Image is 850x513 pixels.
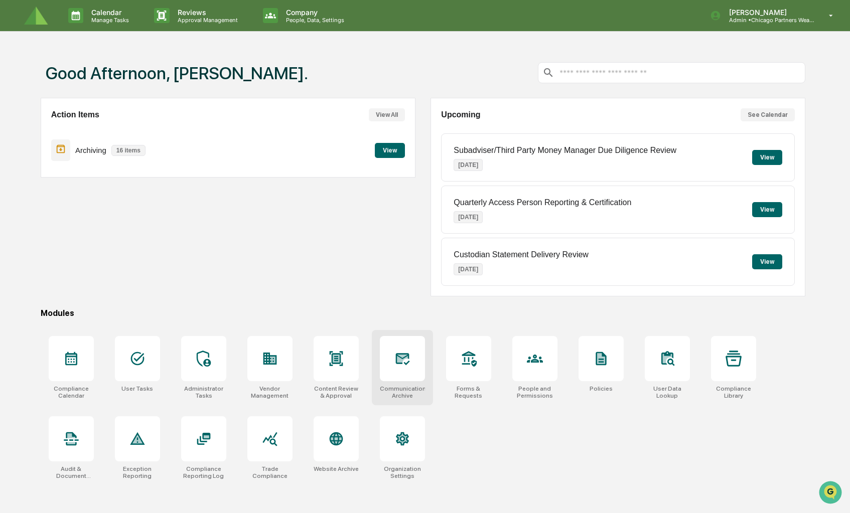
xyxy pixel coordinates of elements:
[121,385,153,392] div: User Tasks
[49,465,94,479] div: Audit & Document Logs
[75,146,106,154] p: Archiving
[24,7,48,25] img: logo
[752,254,782,269] button: View
[111,145,146,156] p: 16 items
[170,17,243,24] p: Approval Management
[454,211,483,223] p: [DATE]
[454,250,589,259] p: Custodian Statement Delivery Review
[83,126,124,136] span: Attestations
[375,143,405,158] button: View
[721,8,814,17] p: [PERSON_NAME]
[181,385,226,399] div: Administrator Tasks
[6,141,67,159] a: 🔎Data Lookup
[818,480,845,507] iframe: Open customer support
[454,159,483,171] p: [DATE]
[41,308,806,318] div: Modules
[20,126,65,136] span: Preclearance
[711,385,756,399] div: Compliance Library
[83,17,134,24] p: Manage Tasks
[181,465,226,479] div: Compliance Reporting Log
[34,87,127,95] div: We're available if you need us!
[49,385,94,399] div: Compliance Calendar
[100,170,121,178] span: Pylon
[83,8,134,17] p: Calendar
[752,202,782,217] button: View
[590,385,613,392] div: Policies
[71,169,121,178] a: Powered byPylon
[278,8,349,17] p: Company
[6,122,69,140] a: 🖐️Preclearance
[441,110,480,119] h2: Upcoming
[752,150,782,165] button: View
[170,8,243,17] p: Reviews
[446,385,491,399] div: Forms & Requests
[247,465,293,479] div: Trade Compliance
[46,63,308,83] h1: Good Afternoon, [PERSON_NAME].
[721,17,814,24] p: Admin • Chicago Partners Wealth Advisors
[314,385,359,399] div: Content Review & Approval
[10,127,18,135] div: 🖐️
[10,21,183,37] p: How can we help?
[380,385,425,399] div: Communications Archive
[369,108,405,121] button: View All
[375,145,405,154] a: View
[34,77,165,87] div: Start new chat
[51,110,99,119] h2: Action Items
[69,122,128,140] a: 🗄️Attestations
[10,146,18,154] div: 🔎
[645,385,690,399] div: User Data Lookup
[454,263,483,275] p: [DATE]
[20,145,63,155] span: Data Lookup
[171,80,183,92] button: Start new chat
[278,17,349,24] p: People, Data, Settings
[247,385,293,399] div: Vendor Management
[454,198,631,207] p: Quarterly Access Person Reporting & Certification
[115,465,160,479] div: Exception Reporting
[73,127,81,135] div: 🗄️
[454,146,676,155] p: Subadviser/Third Party Money Manager Due Diligence Review
[741,108,795,121] button: See Calendar
[314,465,359,472] div: Website Archive
[380,465,425,479] div: Organization Settings
[10,77,28,95] img: 1746055101610-c473b297-6a78-478c-a979-82029cc54cd1
[512,385,557,399] div: People and Permissions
